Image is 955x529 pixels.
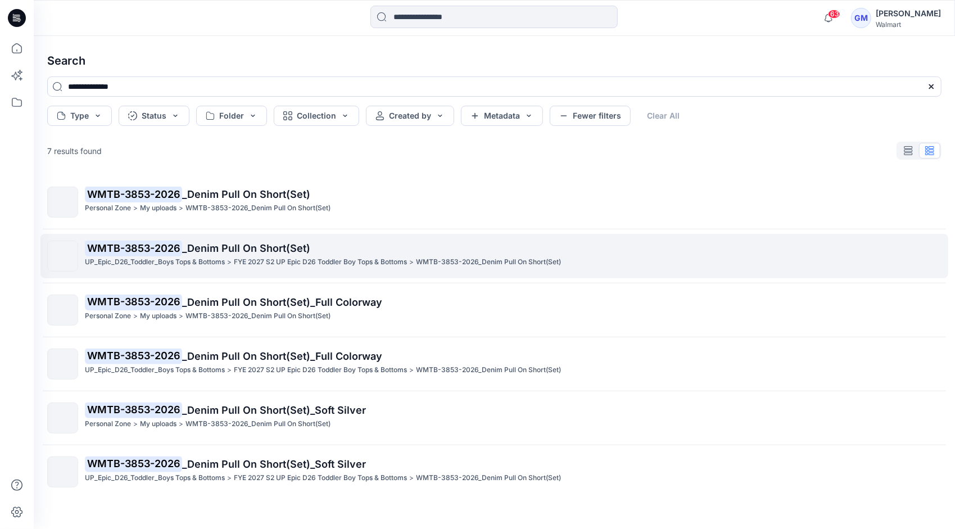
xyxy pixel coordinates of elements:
p: WMTB-3853-2026_Denim Pull On Short(Set) [185,418,331,430]
span: _Denim Pull On Short(Set) [182,188,310,200]
p: My uploads [140,418,176,430]
button: Created by [366,106,454,126]
button: Collection [274,106,359,126]
p: > [133,202,138,214]
p: > [179,310,183,322]
mark: WMTB-3853-2026 [85,294,182,310]
mark: WMTB-3853-2026 [85,240,182,256]
mark: WMTB-3853-2026 [85,186,182,202]
p: > [409,472,414,484]
span: _Denim Pull On Short(Set)_Soft Silver [182,458,366,470]
p: WMTB-3853-2026_Denim Pull On Short(Set) [416,472,561,484]
p: WMTB-3853-2026_Denim Pull On Short(Set) [416,256,561,268]
p: Personal Zone [85,418,131,430]
button: Type [47,106,112,126]
mark: WMTB-3853-2026 [85,402,182,418]
p: UP_Epic_D26_Toddler_Boys Tops & Bottoms [85,472,225,484]
div: GM [851,8,871,28]
span: _Denim Pull On Short(Set)_Full Colorway [182,296,382,308]
div: [PERSON_NAME] [876,7,941,20]
p: Personal Zone [85,310,131,322]
p: > [179,418,183,430]
a: WMTB-3853-2026_Denim Pull On Short(Set)Personal Zone>My uploads>WMTB-3853-2026_Denim Pull On Shor... [40,180,948,224]
p: > [227,364,232,376]
a: WMTB-3853-2026_Denim Pull On Short(Set)_Soft SilverUP_Epic_D26_Toddler_Boys Tops & Bottoms>FYE 20... [40,450,948,494]
span: _Denim Pull On Short(Set)_Full Colorway [182,350,382,362]
p: My uploads [140,202,176,214]
a: WMTB-3853-2026_Denim Pull On Short(Set)_Full ColorwayUP_Epic_D26_Toddler_Boys Tops & Bottoms>FYE ... [40,342,948,386]
p: > [179,202,183,214]
p: > [227,256,232,268]
p: My uploads [140,310,176,322]
a: WMTB-3853-2026_Denim Pull On Short(Set)UP_Epic_D26_Toddler_Boys Tops & Bottoms>FYE 2027 S2 UP Epi... [40,234,948,278]
p: Personal Zone [85,202,131,214]
span: 63 [828,10,840,19]
span: _Denim Pull On Short(Set) [182,242,310,254]
span: _Denim Pull On Short(Set)_Soft Silver [182,404,366,416]
button: Metadata [461,106,543,126]
p: WMTB-3853-2026_Denim Pull On Short(Set) [185,202,331,214]
p: > [409,256,414,268]
p: > [227,472,232,484]
a: WMTB-3853-2026_Denim Pull On Short(Set)_Full ColorwayPersonal Zone>My uploads>WMTB-3853-2026_Deni... [40,288,948,332]
p: WMTB-3853-2026_Denim Pull On Short(Set) [185,310,331,322]
button: Status [119,106,189,126]
h4: Search [38,45,951,76]
p: > [409,364,414,376]
p: > [133,310,138,322]
mark: WMTB-3853-2026 [85,456,182,472]
p: UP_Epic_D26_Toddler_Boys Tops & Bottoms [85,256,225,268]
a: WMTB-3853-2026_Denim Pull On Short(Set)_Soft SilverPersonal Zone>My uploads>WMTB-3853-2026_Denim ... [40,396,948,440]
p: WMTB-3853-2026_Denim Pull On Short(Set) [416,364,561,376]
button: Fewer filters [550,106,631,126]
p: FYE 2027 S2 UP Epic D26 Toddler Boy Tops & Bottoms [234,364,407,376]
p: > [133,418,138,430]
p: FYE 2027 S2 UP Epic D26 Toddler Boy Tops & Bottoms [234,256,407,268]
button: Folder [196,106,267,126]
p: FYE 2027 S2 UP Epic D26 Toddler Boy Tops & Bottoms [234,472,407,484]
div: Walmart [876,20,941,29]
mark: WMTB-3853-2026 [85,348,182,364]
p: 7 results found [47,145,102,157]
p: UP_Epic_D26_Toddler_Boys Tops & Bottoms [85,364,225,376]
